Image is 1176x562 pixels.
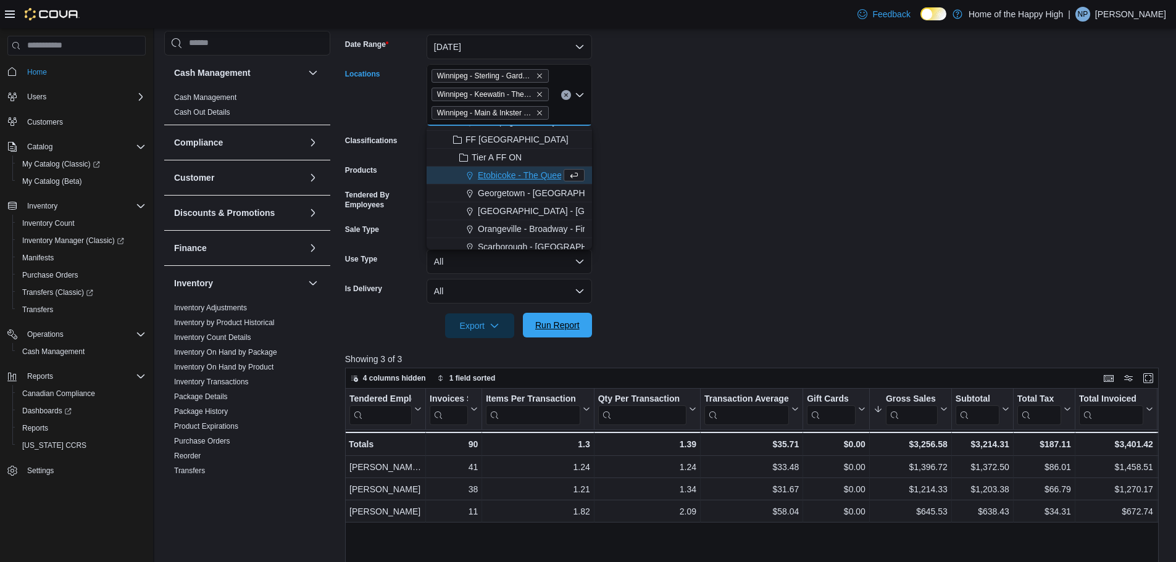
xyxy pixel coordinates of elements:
[956,393,1009,424] button: Subtotal
[17,421,53,436] a: Reports
[174,207,275,219] h3: Discounts & Promotions
[704,393,799,424] button: Transaction Average
[306,65,320,80] button: Cash Management
[17,421,146,436] span: Reports
[22,423,48,433] span: Reports
[363,373,426,383] span: 4 columns hidden
[17,157,146,171] span: My Catalog (Classic)
[306,135,320,150] button: Compliance
[1017,393,1061,405] div: Total Tax
[12,385,151,402] button: Canadian Compliance
[22,327,69,342] button: Operations
[452,313,507,338] span: Export
[22,389,95,399] span: Canadian Compliance
[536,72,543,80] button: Remove Winnipeg - Sterling - Garden Variety from selection in this group
[969,7,1063,22] p: Home of the Happy High
[478,241,684,253] span: Scarborough - [GEOGRAPHIC_DATA] - Fire & Flower
[17,233,146,248] span: Inventory Manager (Classic)
[27,92,46,102] span: Users
[22,369,58,384] button: Reports
[12,267,151,284] button: Purchase Orders
[427,220,592,238] button: Orangeville - Broadway - Fire & Flower
[1101,371,1116,386] button: Keyboard shortcuts
[1078,7,1088,22] span: NP
[174,347,277,357] span: Inventory On Hand by Package
[12,155,151,173] a: My Catalog (Classic)
[430,393,468,405] div: Invoices Sold
[17,438,146,453] span: Washington CCRS
[472,151,522,163] span: Tier A FF ON
[807,393,856,424] div: Gift Card Sales
[17,157,105,171] a: My Catalog (Classic)
[427,167,592,184] button: Etobicoke - The Queensway - Fire & Flower
[174,277,213,289] h3: Inventory
[174,466,205,476] span: Transfers
[465,133,569,146] span: FF [GEOGRAPHIC_DATA]
[12,215,151,232] button: Inventory Count
[174,108,230,117] a: Cash Out Details
[1017,460,1071,474] div: $86.01
[437,88,533,101] span: Winnipeg - Keewatin - The Joint
[704,482,799,497] div: $31.67
[174,67,303,79] button: Cash Management
[1079,460,1153,474] div: $1,458.51
[2,88,151,105] button: Users
[486,482,590,497] div: 1.21
[345,165,377,175] label: Products
[956,393,999,424] div: Subtotal
[1068,7,1070,22] p: |
[807,504,865,519] div: $0.00
[174,242,303,254] button: Finance
[174,67,251,79] h3: Cash Management
[174,136,223,149] h3: Compliance
[1079,393,1143,424] div: Total Invoiced
[17,386,146,401] span: Canadian Compliance
[22,218,75,228] span: Inventory Count
[1017,482,1071,497] div: $66.79
[437,70,533,82] span: Winnipeg - Sterling - Garden Variety
[174,362,273,372] span: Inventory On Hand by Product
[174,277,303,289] button: Inventory
[432,69,549,83] span: Winnipeg - Sterling - Garden Variety
[807,482,865,497] div: $0.00
[22,327,146,342] span: Operations
[174,407,228,416] a: Package History
[1017,437,1071,452] div: $187.11
[427,279,592,304] button: All
[432,88,549,101] span: Winnipeg - Keewatin - The Joint
[174,318,275,328] span: Inventory by Product Historical
[853,2,915,27] a: Feedback
[535,319,580,331] span: Run Report
[22,236,124,246] span: Inventory Manager (Classic)
[17,302,58,317] a: Transfers
[17,386,100,401] a: Canadian Compliance
[1017,504,1071,519] div: $34.31
[22,199,62,213] button: Inventory
[536,109,543,117] button: Remove Winnipeg - Main & Inkster - The Joint from selection in this group
[174,363,273,371] a: Inventory On Hand by Product
[17,216,146,231] span: Inventory Count
[174,242,207,254] h3: Finance
[956,504,1009,519] div: $638.43
[807,460,865,474] div: $0.00
[306,241,320,255] button: Finance
[345,190,422,210] label: Tendered By Employees
[22,440,86,450] span: [US_STATE] CCRS
[874,437,948,452] div: $3,256.58
[598,504,696,519] div: 2.09
[1121,371,1136,386] button: Display options
[174,407,228,416] span: Package History
[22,270,78,280] span: Purchase Orders
[345,284,382,294] label: Is Delivery
[478,187,682,199] span: Georgetown - [GEOGRAPHIC_DATA] - Fire & Flower
[807,437,865,452] div: $0.00
[1075,7,1090,22] div: Nikki Patel
[7,58,146,512] nav: Complex example
[598,437,696,452] div: 1.39
[1079,504,1153,519] div: $672.74
[445,313,514,338] button: Export
[704,393,789,424] div: Transaction Average
[27,466,54,476] span: Settings
[174,318,275,327] a: Inventory by Product Historical
[523,313,592,337] button: Run Report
